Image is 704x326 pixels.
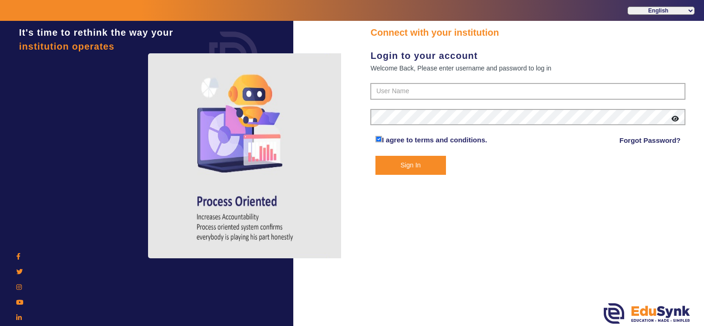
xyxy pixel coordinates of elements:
[604,303,690,324] img: edusynk.png
[370,26,685,39] div: Connect with your institution
[370,83,685,100] input: User Name
[370,63,685,74] div: Welcome Back, Please enter username and password to log in
[620,135,681,146] a: Forgot Password?
[370,49,685,63] div: Login to your account
[19,27,173,38] span: It's time to rethink the way your
[148,53,343,258] img: login4.png
[382,136,487,144] a: I agree to terms and conditions.
[375,156,446,175] button: Sign In
[19,41,115,51] span: institution operates
[199,21,268,90] img: login.png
